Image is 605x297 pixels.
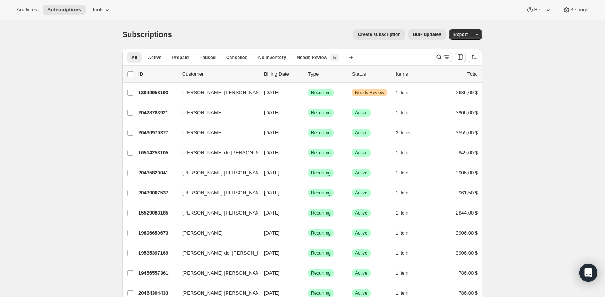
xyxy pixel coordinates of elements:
[355,250,367,256] span: Active
[408,29,446,40] button: Bulk updates
[311,110,331,116] span: Recurring
[456,250,478,256] span: 3906,00 $
[182,89,264,96] span: [PERSON_NAME] [PERSON_NAME]
[311,170,331,176] span: Recurring
[138,109,176,117] p: 20428783921
[138,128,478,138] div: 20430979377[PERSON_NAME][DATE]LogradoRecurringLogradoActive2 items3555,00 $
[311,290,331,296] span: Recurring
[456,110,478,115] span: 3906,00 $
[396,228,417,238] button: 1 item
[355,210,367,216] span: Active
[355,190,367,196] span: Active
[522,5,556,15] button: Help
[138,209,176,217] p: 15529083185
[311,150,331,156] span: Recurring
[264,70,302,78] p: Billing Date
[138,208,478,218] div: 15529083185[PERSON_NAME] [PERSON_NAME][DATE]LogradoRecurringLogradoActive1 item2844,00 $
[138,89,176,96] p: 18049958193
[579,264,597,282] div: Open Intercom Messenger
[396,107,417,118] button: 1 item
[131,54,137,61] span: All
[138,70,176,78] p: ID
[456,170,478,176] span: 3906,00 $
[17,7,37,13] span: Analytics
[138,248,478,258] div: 19535397169[PERSON_NAME] del [PERSON_NAME][DATE]LogradoRecurringLogradoActive1 item3906,00 $
[308,70,346,78] div: Type
[264,90,280,95] span: [DATE]
[138,70,478,78] div: IDCustomerBilling DateTypeStatusItemsTotal
[311,210,331,216] span: Recurring
[182,229,223,237] span: [PERSON_NAME]
[178,227,253,239] button: [PERSON_NAME]
[199,54,216,61] span: Paused
[358,31,401,37] span: Create subscription
[455,52,466,62] button: Personalizar el orden y la visibilidad de las columnas de la tabla
[396,248,417,258] button: 1 item
[458,290,478,296] span: 786,00 $
[396,190,408,196] span: 1 item
[226,54,248,61] span: Cancelled
[396,188,417,198] button: 1 item
[396,170,408,176] span: 1 item
[182,109,223,117] span: [PERSON_NAME]
[467,70,478,78] p: Total
[355,130,367,136] span: Active
[570,7,588,13] span: Settings
[396,70,434,78] div: Items
[178,147,253,159] button: [PERSON_NAME] de [PERSON_NAME] Madrid
[355,170,367,176] span: Active
[434,52,452,62] button: Buscar y filtrar resultados
[311,90,331,96] span: Recurring
[92,7,103,13] span: Tools
[182,189,264,197] span: [PERSON_NAME] [PERSON_NAME]
[396,250,408,256] span: 1 item
[456,90,478,95] span: 2686,00 $
[182,249,272,257] span: [PERSON_NAME] del [PERSON_NAME]
[47,7,81,13] span: Subscriptions
[178,187,253,199] button: [PERSON_NAME] [PERSON_NAME]
[172,54,189,61] span: Prepaid
[138,168,478,178] div: 20435829041[PERSON_NAME] [PERSON_NAME][DATE]LogradoRecurringLogradoActive1 item3906,00 $
[396,150,408,156] span: 1 item
[182,209,264,217] span: [PERSON_NAME] [PERSON_NAME]
[138,149,176,157] p: 16514253105
[138,228,478,238] div: 19806650673[PERSON_NAME][DATE]LogradoRecurringLogradoActive1 item3906,00 $
[311,270,331,276] span: Recurring
[264,190,280,196] span: [DATE]
[138,129,176,137] p: 20430979377
[178,167,253,179] button: [PERSON_NAME] [PERSON_NAME]
[311,190,331,196] span: Recurring
[355,90,384,96] span: Needs Review
[178,247,253,259] button: [PERSON_NAME] del [PERSON_NAME]
[264,150,280,155] span: [DATE]
[138,169,176,177] p: 20435829041
[311,230,331,236] span: Recurring
[456,230,478,236] span: 3906,00 $
[182,289,264,297] span: [PERSON_NAME] [PERSON_NAME]
[396,110,408,116] span: 1 item
[258,54,286,61] span: No inventory
[122,30,172,39] span: Subscriptions
[178,87,253,99] button: [PERSON_NAME] [PERSON_NAME]
[353,29,405,40] button: Create subscription
[456,210,478,216] span: 2844,00 $
[264,110,280,115] span: [DATE]
[264,230,280,236] span: [DATE]
[264,250,280,256] span: [DATE]
[355,230,367,236] span: Active
[264,170,280,176] span: [DATE]
[138,268,478,278] div: 19456557361[PERSON_NAME] [PERSON_NAME][DATE]LogradoRecurringLogradoActive1 item786,00 $
[264,270,280,276] span: [DATE]
[456,130,478,135] span: 3555,00 $
[396,130,411,136] span: 2 items
[182,129,223,137] span: [PERSON_NAME]
[12,5,41,15] button: Analytics
[178,107,253,119] button: [PERSON_NAME]
[396,87,417,98] button: 1 item
[148,54,161,61] span: Active
[558,5,593,15] button: Settings
[182,70,258,78] p: Customer
[355,110,367,116] span: Active
[264,290,280,296] span: [DATE]
[413,31,441,37] span: Bulk updates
